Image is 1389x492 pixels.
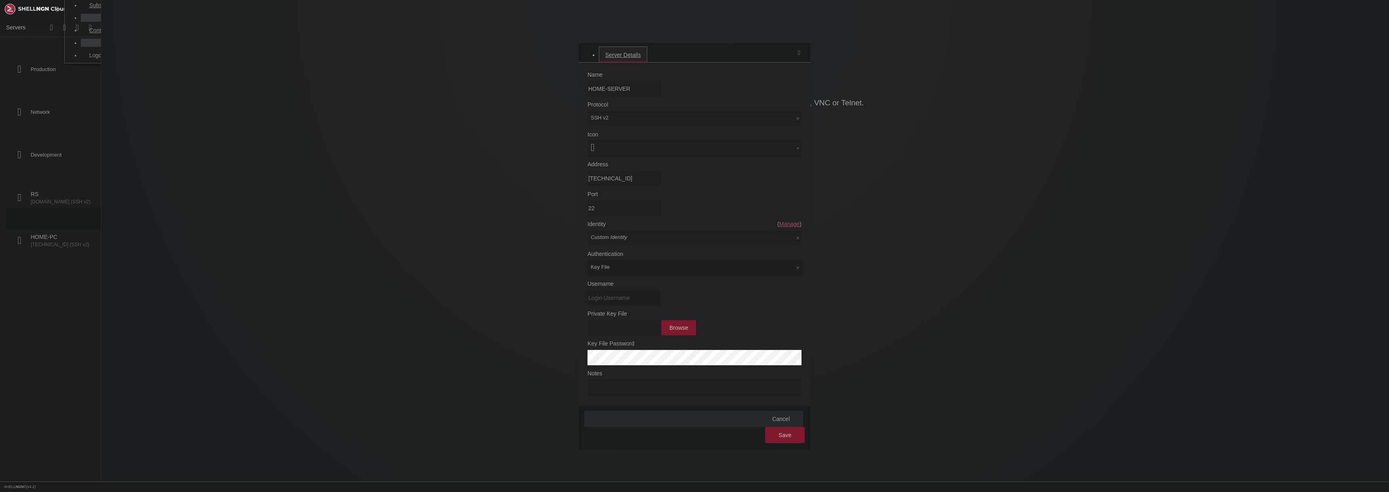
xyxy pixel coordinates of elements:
label: Notes [587,370,802,377]
label: Private Key File [587,310,802,317]
span: Key File [591,264,610,270]
input: Host Name or IP [587,171,660,186]
label: Key File Password [587,340,802,347]
span: SSH v2 [591,115,608,121]
label: Username [587,281,802,287]
div: Custom Identity [587,230,802,246]
a: Manage [779,221,800,227]
i: Custom Identity [591,234,627,240]
input: Port Number [587,201,660,216]
label: Name [587,71,802,78]
span: Server Details [605,52,641,58]
button: Browse [661,320,697,335]
div: Key File [587,260,802,276]
label: Port [587,191,802,197]
a: Close [793,46,805,59]
label: Address [587,161,802,167]
span: ( ) [777,221,802,227]
button: Save [765,427,805,443]
label: Identity [587,221,802,227]
input: Server Name [587,81,660,96]
label: Authentication [587,251,802,257]
a: Server Details [599,48,647,61]
div: SSH v2 [587,111,802,126]
label: Protocol [587,101,802,108]
div: Cancel [584,411,803,427]
input: Login Username [587,290,660,306]
label: Icon [587,131,802,138]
